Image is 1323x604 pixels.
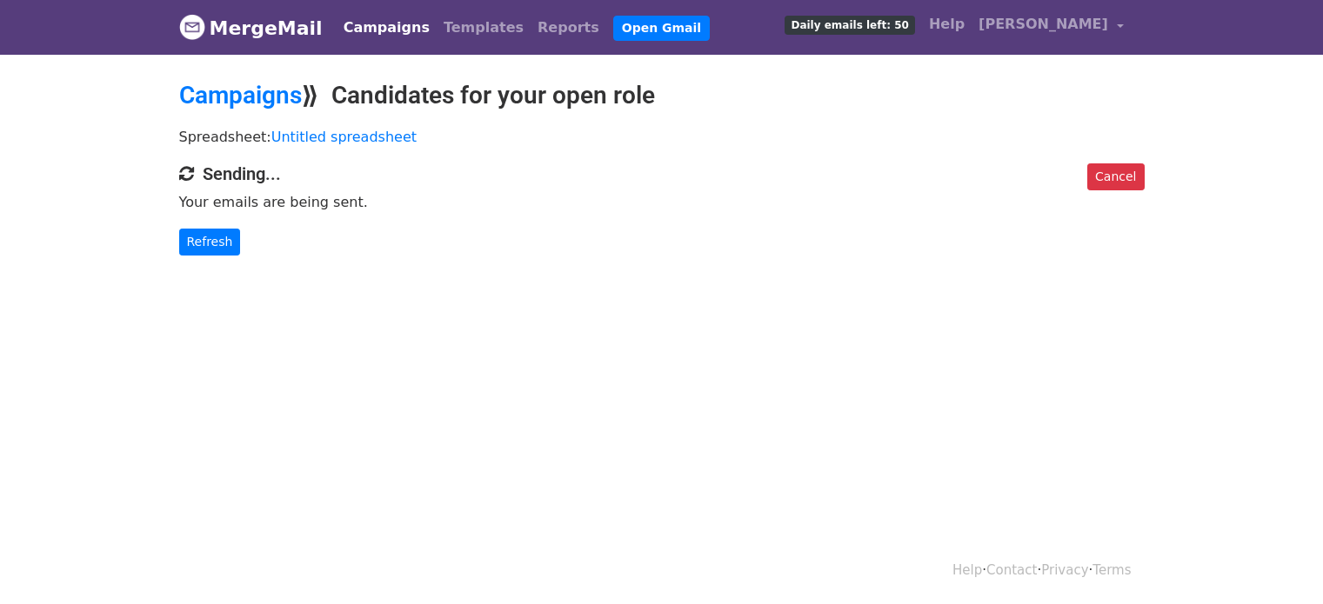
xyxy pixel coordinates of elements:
a: MergeMail [179,10,323,46]
a: Contact [986,562,1037,578]
a: Open Gmail [613,16,710,41]
a: Cancel [1087,163,1144,190]
h4: Sending... [179,163,1145,184]
a: Privacy [1041,562,1088,578]
p: Your emails are being sent. [179,193,1145,211]
p: Spreadsheet: [179,128,1145,146]
span: [PERSON_NAME] [979,14,1108,35]
a: Reports [531,10,606,45]
a: Daily emails left: 50 [778,7,921,42]
a: Campaigns [337,10,437,45]
img: MergeMail logo [179,14,205,40]
a: Refresh [179,229,241,256]
a: [PERSON_NAME] [972,7,1130,48]
a: Terms [1092,562,1131,578]
span: Daily emails left: 50 [785,16,914,35]
h2: ⟫ Candidates for your open role [179,81,1145,110]
a: Campaigns [179,81,302,110]
a: Templates [437,10,531,45]
a: Help [922,7,972,42]
a: Help [952,562,982,578]
a: Untitled spreadsheet [271,129,417,145]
